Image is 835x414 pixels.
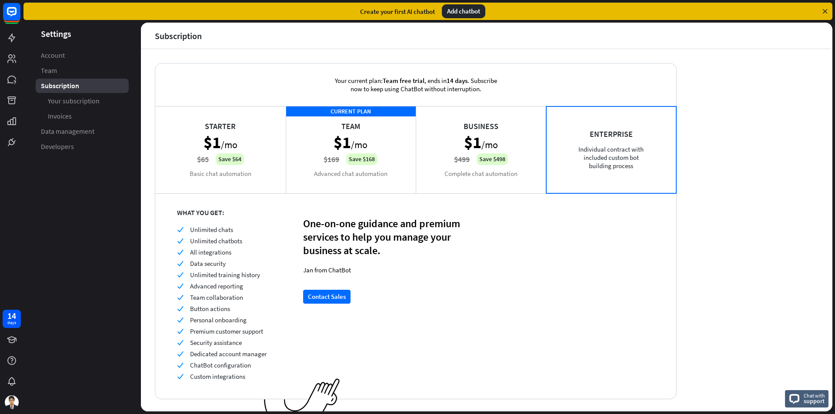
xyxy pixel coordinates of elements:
[177,339,184,346] i: check
[48,112,72,121] span: Invoices
[3,310,21,328] a: 14 days
[190,225,233,234] span: Unlimited chats
[190,259,226,268] span: Data security
[190,271,260,279] span: Unlimited training history
[190,305,230,313] span: Button actions
[177,226,184,233] i: check
[360,7,435,16] div: Create your first AI chatbot
[303,266,464,274] div: Jan from ChatBot
[177,351,184,357] i: check
[190,248,231,256] span: All integrations
[447,76,468,85] span: 14 days
[303,217,464,257] div: One-on-one guidance and premium services to help you manage your business at scale.
[36,139,129,154] a: Developers
[41,66,57,75] span: Team
[48,96,100,106] span: Your subscription
[23,28,141,40] header: Settings
[177,328,184,335] i: check
[442,4,485,18] div: Add chatbot
[177,208,303,217] div: WHAT YOU GET:
[190,282,243,290] span: Advanced reporting
[41,127,94,136] span: Data management
[177,317,184,323] i: check
[190,372,245,381] span: Custom integrations
[155,31,202,41] div: Subscription
[804,391,825,400] span: Chat with
[177,305,184,312] i: check
[322,63,509,106] div: Your current plan: , ends in . Subscribe now to keep using ChatBot without interruption.
[41,81,79,90] span: Subscription
[303,290,351,304] button: Contact Sales
[190,316,247,324] span: Personal onboarding
[36,109,129,123] a: Invoices
[190,338,242,347] span: Security assistance
[177,362,184,368] i: check
[7,3,33,30] button: Open LiveChat chat widget
[7,312,16,320] div: 14
[36,48,129,63] a: Account
[177,283,184,289] i: check
[41,142,74,151] span: Developers
[177,249,184,255] i: check
[36,63,129,78] a: Team
[7,320,16,326] div: days
[804,397,825,405] span: support
[190,237,242,245] span: Unlimited chatbots
[177,373,184,380] i: check
[36,124,129,139] a: Data management
[177,238,184,244] i: check
[177,260,184,267] i: check
[177,294,184,301] i: check
[36,94,129,108] a: Your subscription
[190,350,267,358] span: Dedicated account manager
[190,293,243,301] span: Team collaboration
[41,51,65,60] span: Account
[190,327,263,335] span: Premium customer support
[383,76,424,85] span: Team free trial
[177,272,184,278] i: check
[190,361,251,369] span: ChatBot configuration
